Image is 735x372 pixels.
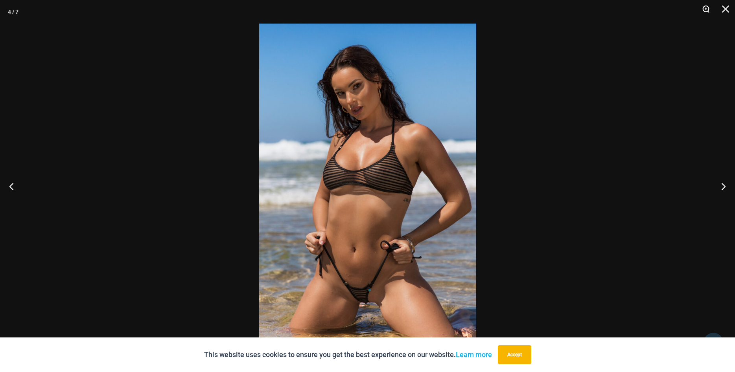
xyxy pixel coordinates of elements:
[456,350,492,359] a: Learn more
[259,24,476,348] img: Tide Lines Black 350 Halter Top 480 Micro 04
[706,167,735,206] button: Next
[498,345,531,364] button: Accept
[8,6,18,18] div: 4 / 7
[204,349,492,361] p: This website uses cookies to ensure you get the best experience on our website.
